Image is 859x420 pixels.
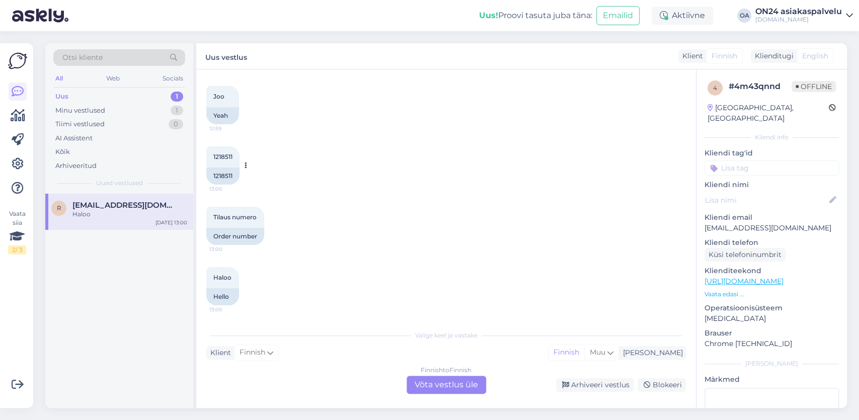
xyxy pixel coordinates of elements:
div: Socials [161,72,185,85]
p: Operatsioonisüsteem [705,303,839,313]
div: OA [737,9,751,23]
div: Valige keel ja vastake [206,331,686,340]
div: Uus [55,92,68,102]
div: Yeah [206,107,239,124]
span: Robinakeramat@yahoo.com [72,201,177,210]
div: Tiimi vestlused [55,119,105,129]
span: Joo [213,93,224,100]
span: Haloo [213,274,231,281]
div: Klient [206,348,231,358]
span: Offline [792,81,836,92]
div: Võta vestlus üle [407,376,486,394]
b: Uus! [479,11,498,20]
div: 2 / 3 [8,245,26,255]
p: Brauser [705,328,839,339]
div: Minu vestlused [55,106,105,116]
div: Küsi telefoninumbrit [705,248,786,262]
span: 1218511 [213,153,232,160]
div: Proovi tasuta juba täna: [479,10,592,22]
div: 1 [171,106,183,116]
p: Klienditeekond [705,266,839,276]
span: Otsi kliente [62,52,103,63]
div: Order number [206,228,264,245]
p: Kliendi telefon [705,237,839,248]
div: Klient [678,51,703,61]
div: [DATE] 13:00 [155,219,187,226]
span: Muu [590,348,605,357]
a: ON24 asiakaspalvelu[DOMAIN_NAME] [755,8,853,24]
div: [PERSON_NAME] [705,359,839,368]
div: Vaata siia [8,209,26,255]
div: Klienditugi [751,51,794,61]
div: Blokeeri [638,378,686,392]
div: Hello [206,288,239,305]
div: Kõik [55,147,70,157]
input: Lisa nimi [705,195,827,206]
div: Arhiveeri vestlus [556,378,634,392]
p: Vaata edasi ... [705,290,839,299]
span: English [802,51,828,61]
p: Kliendi nimi [705,180,839,190]
p: Kliendi email [705,212,839,223]
div: 1218511 [206,167,240,185]
div: All [53,72,65,85]
div: 0 [169,119,183,129]
div: [GEOGRAPHIC_DATA], [GEOGRAPHIC_DATA] [708,103,829,124]
p: Chrome [TECHNICAL_ID] [705,339,839,349]
div: Aktiivne [652,7,713,25]
p: Märkmed [705,374,839,385]
span: 4 [713,84,717,92]
label: Uus vestlus [205,49,247,63]
div: [PERSON_NAME] [619,348,683,358]
div: [DOMAIN_NAME] [755,16,842,24]
span: Finnish [712,51,737,61]
div: ON24 asiakaspalvelu [755,8,842,16]
button: Emailid [596,6,640,25]
span: Uued vestlused [96,179,143,188]
span: 13:00 [209,306,247,313]
span: R [57,204,61,212]
span: 13:00 [209,245,247,253]
div: AI Assistent [55,133,93,143]
a: [URL][DOMAIN_NAME] [705,277,784,286]
div: 1 [171,92,183,102]
p: [EMAIL_ADDRESS][DOMAIN_NAME] [705,223,839,233]
div: Finnish [549,345,584,360]
p: Kliendi tag'id [705,148,839,158]
div: Arhiveeritud [55,161,97,171]
div: # 4m43qnnd [729,80,792,93]
img: Askly Logo [8,51,27,70]
div: Finnish to Finnish [421,366,472,375]
span: 13:00 [209,185,247,193]
input: Lisa tag [705,160,839,176]
span: Tilaus numero [213,213,257,221]
div: Haloo [72,210,187,219]
span: Finnish [240,347,265,358]
p: [MEDICAL_DATA] [705,313,839,324]
span: 12:59 [209,125,247,132]
div: Web [104,72,122,85]
div: Kliendi info [705,133,839,142]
